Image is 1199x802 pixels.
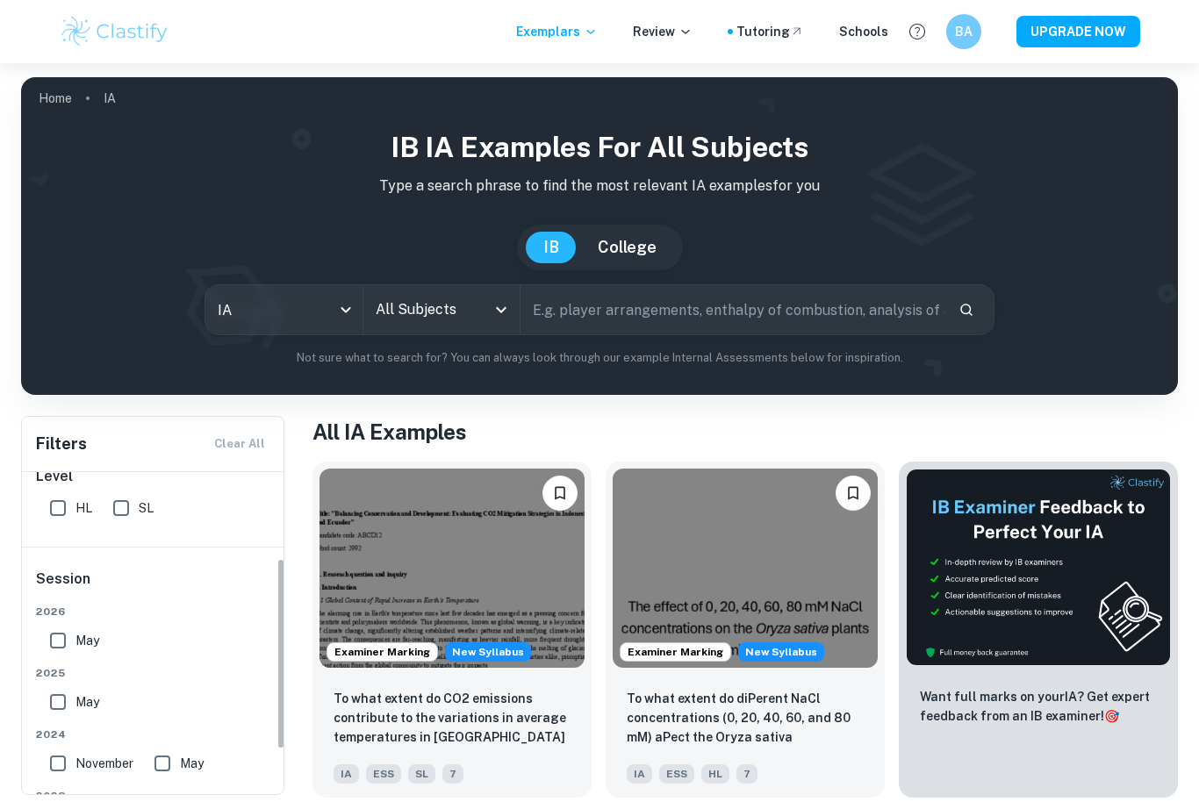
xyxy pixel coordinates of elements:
[627,764,652,784] span: IA
[180,754,204,773] span: May
[36,604,271,619] span: 2026
[319,469,585,668] img: ESS IA example thumbnail: To what extent do CO2 emissions contribu
[526,232,577,263] button: IB
[104,89,116,108] p: IA
[75,498,92,518] span: HL
[139,498,154,518] span: SL
[613,469,878,668] img: ESS IA example thumbnail: To what extent do diPerent NaCl concentr
[542,476,578,511] button: Bookmark
[1104,709,1119,723] span: 🎯
[621,644,730,660] span: Examiner Marking
[36,432,87,456] h6: Filters
[59,14,170,49] img: Clastify logo
[899,462,1178,798] a: ThumbnailWant full marks on yourIA? Get expert feedback from an IB examiner!
[836,476,871,511] button: Bookmark
[312,462,592,798] a: Examiner MarkingStarting from the May 2026 session, the ESS IA requirements have changed. We crea...
[445,642,531,662] div: Starting from the May 2026 session, the ESS IA requirements have changed. We created this exempla...
[633,22,693,41] p: Review
[946,14,981,49] button: BA
[736,764,757,784] span: 7
[516,22,598,41] p: Exemplars
[606,462,885,798] a: Examiner MarkingStarting from the May 2026 session, the ESS IA requirements have changed. We crea...
[951,295,981,325] button: Search
[701,764,729,784] span: HL
[35,126,1164,168] h1: IB IA examples for all subjects
[442,764,463,784] span: 7
[920,687,1157,726] p: Want full marks on your IA ? Get expert feedback from an IB examiner!
[408,764,435,784] span: SL
[580,232,674,263] button: College
[906,469,1171,666] img: Thumbnail
[75,754,133,773] span: November
[312,416,1178,448] h1: All IA Examples
[445,642,531,662] span: New Syllabus
[36,727,271,742] span: 2024
[366,764,401,784] span: ESS
[21,77,1178,395] img: profile cover
[738,642,824,662] div: Starting from the May 2026 session, the ESS IA requirements have changed. We created this exempla...
[839,22,888,41] a: Schools
[75,692,99,712] span: May
[327,644,437,660] span: Examiner Marking
[36,569,271,604] h6: Session
[902,17,932,47] button: Help and Feedback
[489,297,513,322] button: Open
[36,466,271,487] h6: Level
[1016,16,1140,47] button: UPGRADE NOW
[954,22,974,41] h6: BA
[334,764,359,784] span: IA
[334,689,571,748] p: To what extent do CO2 emissions contribute to the variations in average temperatures in Indonesia...
[738,642,824,662] span: New Syllabus
[205,285,363,334] div: IA
[521,285,944,334] input: E.g. player arrangements, enthalpy of combustion, analysis of a big city...
[39,86,72,111] a: Home
[36,665,271,681] span: 2025
[75,631,99,650] span: May
[35,175,1164,197] p: Type a search phrase to find the most relevant IA examples for you
[659,764,694,784] span: ESS
[736,22,804,41] a: Tutoring
[627,689,864,748] p: To what extent do diPerent NaCl concentrations (0, 20, 40, 60, and 80 mM) aPect the Oryza sativa ...
[35,349,1164,367] p: Not sure what to search for? You can always look through our example Internal Assessments below f...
